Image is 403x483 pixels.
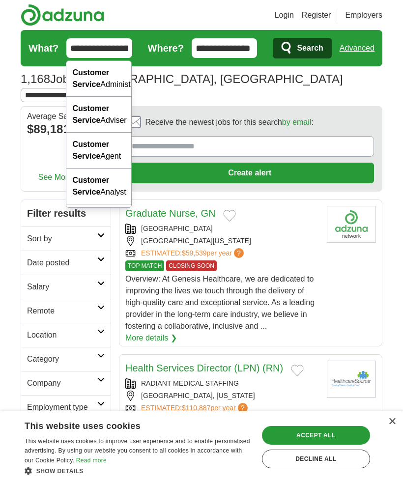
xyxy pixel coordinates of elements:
[182,404,210,412] span: $110,887
[72,140,109,160] strong: Customer Service
[66,97,131,133] div: Adviser
[182,249,207,257] span: $59,539
[145,116,313,128] span: Receive the newest jobs for this search :
[27,281,97,293] h2: Salary
[327,206,376,243] img: Company logo
[27,353,97,365] h2: Category
[141,403,250,413] a: ESTIMATED:$110,887per year?
[66,133,131,169] div: Agent
[125,332,177,344] a: More details ❯
[125,275,315,330] span: Overview: At Genesis Healthcare, we are dedicated to improving the lives we touch through the del...
[38,171,101,183] a: See More Stats ❯
[223,210,236,222] button: Add to favorite jobs
[27,305,97,317] h2: Remote
[27,120,103,138] div: $89,181
[238,403,248,413] span: ?
[72,176,109,196] strong: Customer Service
[27,377,97,389] h2: Company
[340,38,374,58] a: Advanced
[125,363,283,373] a: Health Services Director (LPN) (RN)
[21,227,111,251] a: Sort by
[125,224,319,234] div: [GEOGRAPHIC_DATA]
[27,329,97,341] h2: Location
[21,275,111,299] a: Salary
[125,260,164,271] span: TOP MATCH
[36,468,84,475] span: Show details
[291,365,304,376] button: Add to favorite jobs
[125,378,319,389] div: RADIANT MEDICAL STAFFING
[21,200,111,227] h2: Filter results
[76,457,107,464] a: Read more, opens a new window
[21,72,343,85] h1: Jobs in [GEOGRAPHIC_DATA], [GEOGRAPHIC_DATA]
[66,169,131,204] div: Analyst
[302,9,331,21] a: Register
[25,466,252,476] div: Show details
[297,38,323,58] span: Search
[21,395,111,419] a: Employment type
[27,233,97,245] h2: Sort by
[21,323,111,347] a: Location
[21,70,50,88] span: 1,168
[282,118,312,126] a: by email
[66,61,131,97] div: Administrator
[21,347,111,371] a: Category
[273,38,331,58] button: Search
[234,248,244,258] span: ?
[125,208,215,219] a: Graduate Nurse, GN
[388,418,396,426] div: Close
[25,417,227,432] div: This website uses cookies
[72,68,109,88] strong: Customer Service
[72,104,109,124] strong: Customer Service
[125,236,319,246] div: [GEOGRAPHIC_DATA][US_STATE]
[29,41,58,56] label: What?
[125,391,319,401] div: [GEOGRAPHIC_DATA], [US_STATE]
[166,260,217,271] span: CLOSING SOON
[21,4,104,26] img: Adzuna logo
[25,438,250,464] span: This website uses cookies to improve user experience and to enable personalised advertising. By u...
[21,371,111,395] a: Company
[27,113,103,120] div: Average Salary
[21,299,111,323] a: Remote
[345,9,382,21] a: Employers
[27,257,97,269] h2: Date posted
[262,450,370,468] div: Decline all
[327,361,376,398] img: Company logo
[21,251,111,275] a: Date posted
[275,9,294,21] a: Login
[262,426,370,445] div: Accept all
[148,41,184,56] label: Where?
[125,163,374,183] button: Create alert
[27,401,97,413] h2: Employment type
[141,248,246,258] a: ESTIMATED:$59,539per year?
